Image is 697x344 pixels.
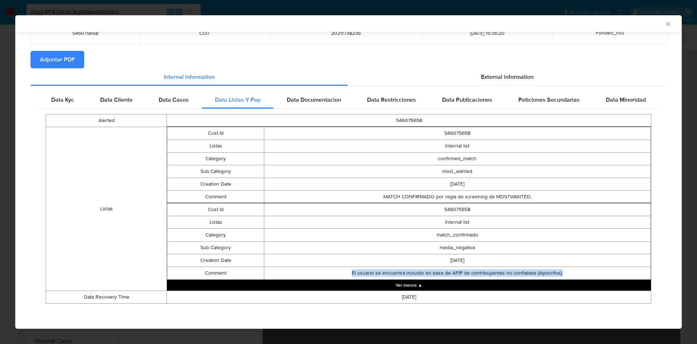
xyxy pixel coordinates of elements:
[167,291,651,303] td: [DATE]
[606,96,646,104] span: Data Minoridad
[148,30,261,36] span: CUIT
[431,30,544,36] span: [DATE] 15:36:20
[367,96,416,104] span: Data Restricciones
[264,203,651,216] td: 546075658
[38,91,659,109] div: Detailed internal info
[264,254,651,267] td: [DATE]
[518,96,580,104] span: Peticiones Secundarias
[279,30,413,36] span: 20211738236
[46,291,167,303] td: Data Recovery Time
[167,114,651,127] td: 546075658
[159,96,189,104] span: Data Casos
[15,15,682,329] div: closure-recommendation-modal
[442,96,492,104] span: Data Publicaciones
[167,228,264,241] td: Category
[164,73,215,81] span: Internal information
[264,190,651,203] td: MATCH CONFIRMADO por regla de screening de MOSTWANTED.
[264,241,651,254] td: media_negativa
[264,216,651,228] td: Internal list
[481,73,534,81] span: External information
[167,267,264,279] td: Comment
[167,254,264,267] td: Creation Date
[46,127,167,291] td: Listas
[264,267,651,279] td: El usuario se encuentra incluido en base de AFIP de contribuyentes no confiables (Apocrifos).
[287,96,341,104] span: Data Documentacion
[167,216,264,228] td: Listas
[264,165,651,178] td: most_wanted
[167,203,264,216] td: Cust Id
[264,127,651,139] td: 546075658
[264,152,651,165] td: confirmed_match
[30,51,84,68] button: Adjuntar PDF
[167,241,264,254] td: Sub Category
[167,178,264,190] td: Creation Date
[167,280,651,291] button: Collapse array
[51,96,74,104] span: Data Kyc
[39,30,131,36] span: 546075658
[167,127,264,139] td: Cust Id
[40,52,75,68] span: Adjuntar PDF
[215,96,261,104] span: Data Listas Y Pep
[167,165,264,178] td: Sub Category
[167,190,264,203] td: Comment
[46,114,167,127] td: Alerted
[167,152,264,165] td: Category
[665,20,671,27] button: Cerrar ventana
[264,228,651,241] td: match_confirmado
[167,139,264,152] td: Listas
[100,96,133,104] span: Data Cliente
[264,178,651,190] td: [DATE]
[264,139,651,152] td: Internal list
[596,29,624,36] span: Fondeo_cvu
[30,68,667,86] div: Detailed info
